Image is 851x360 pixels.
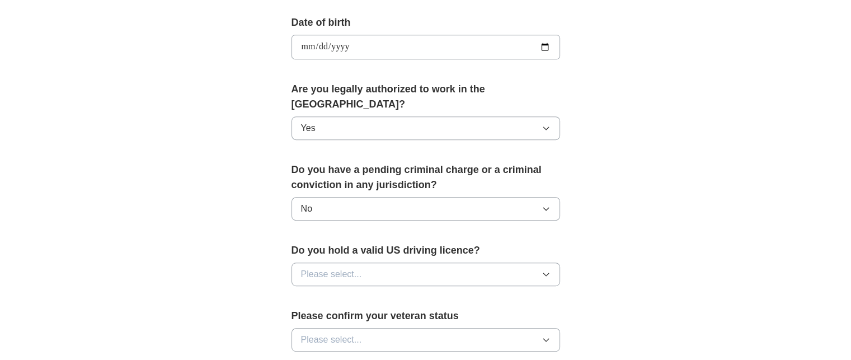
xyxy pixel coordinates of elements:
button: No [291,197,560,221]
label: Please confirm your veteran status [291,308,560,324]
span: Please select... [301,333,362,347]
span: No [301,202,312,216]
label: Date of birth [291,15,560,30]
button: Please select... [291,263,560,286]
button: Please select... [291,328,560,352]
label: Are you legally authorized to work in the [GEOGRAPHIC_DATA]? [291,82,560,112]
span: Please select... [301,268,362,281]
label: Do you hold a valid US driving licence? [291,243,560,258]
button: Yes [291,116,560,140]
span: Yes [301,121,316,135]
label: Do you have a pending criminal charge or a criminal conviction in any jurisdiction? [291,162,560,193]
